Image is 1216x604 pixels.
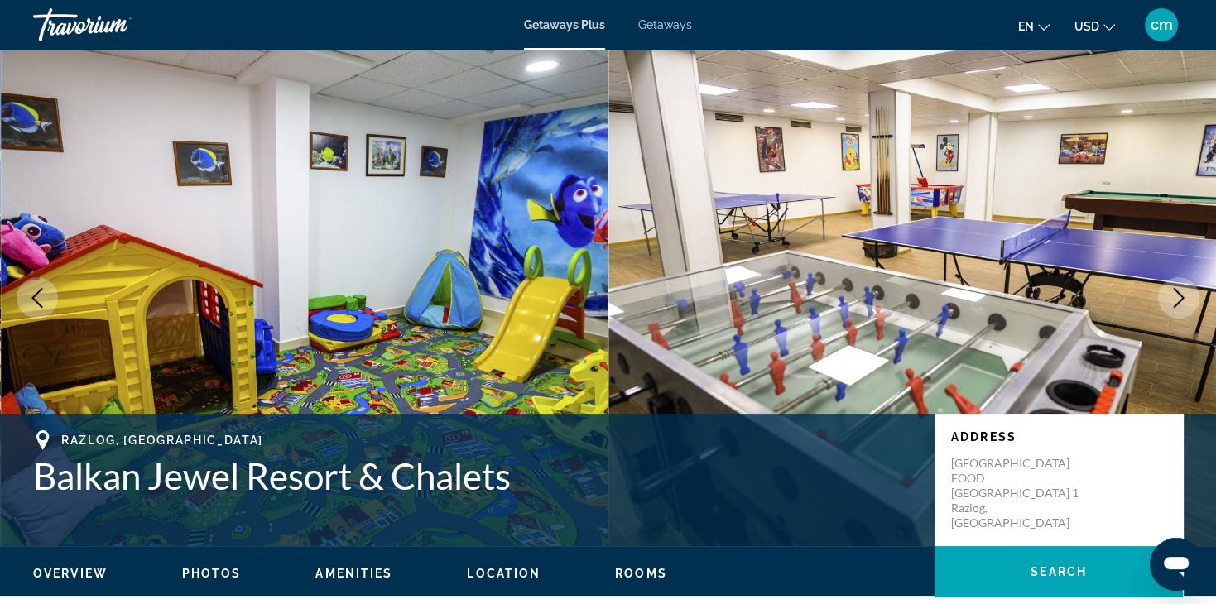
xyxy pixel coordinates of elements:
button: Amenities [315,566,392,581]
button: Overview [33,566,108,581]
span: Photos [182,567,242,580]
button: Change currency [1074,14,1115,38]
a: Getaways Plus [524,18,605,31]
span: Location [467,567,541,580]
button: Search [935,546,1183,597]
span: Overview [33,567,108,580]
span: en [1018,20,1034,33]
button: Photos [182,566,242,581]
span: Search [1031,565,1087,578]
button: Location [467,566,541,581]
a: Getaways [638,18,692,31]
button: Next image [1158,277,1199,319]
iframe: Button to launch messaging window [1150,538,1203,591]
span: Rooms [615,567,667,580]
button: Change language [1018,14,1050,38]
button: Previous image [17,277,58,319]
span: USD [1074,20,1099,33]
button: User Menu [1140,7,1183,42]
span: Razlog, [GEOGRAPHIC_DATA] [61,434,263,447]
h1: Balkan Jewel Resort & Chalets [33,454,918,497]
p: [GEOGRAPHIC_DATA] EOOD [GEOGRAPHIC_DATA] 1 Razlog, [GEOGRAPHIC_DATA] [951,456,1084,530]
span: cm [1151,17,1173,33]
a: Travorium [33,3,199,46]
span: Amenities [315,567,392,580]
button: Rooms [615,566,667,581]
p: Address [951,430,1166,443]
